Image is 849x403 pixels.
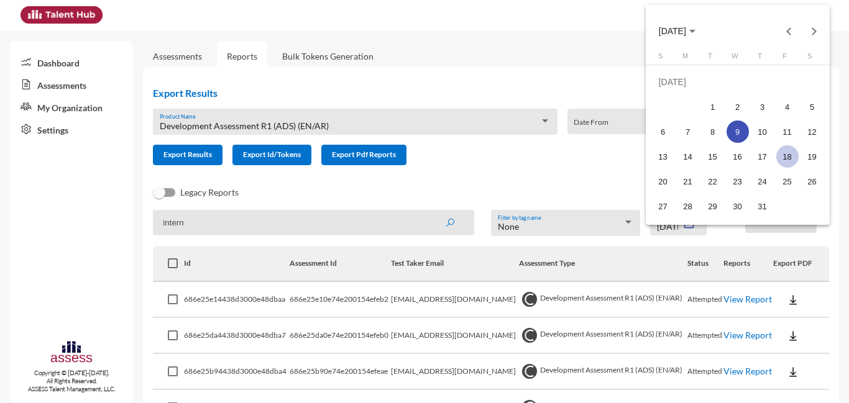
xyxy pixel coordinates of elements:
[725,169,750,194] td: July 23, 2025
[700,144,725,169] td: July 15, 2025
[700,169,725,194] td: July 22, 2025
[651,119,676,144] td: July 6, 2025
[775,119,800,144] td: July 11, 2025
[776,145,799,168] div: 18
[801,170,824,192] div: 26
[800,119,825,144] td: July 12, 2025
[751,120,774,143] div: 10
[750,169,775,194] td: July 24, 2025
[652,145,674,168] div: 13
[775,144,800,169] td: July 18, 2025
[725,94,750,119] td: July 2, 2025
[725,119,750,144] td: July 9, 2025
[801,19,826,43] button: Next month
[776,120,799,143] div: 11
[801,96,824,118] div: 5
[725,194,750,219] td: July 30, 2025
[652,170,674,192] div: 20
[776,96,799,118] div: 4
[676,119,700,144] td: July 7, 2025
[677,170,699,192] div: 21
[725,52,750,65] th: Wednesday
[700,119,725,144] td: July 8, 2025
[676,144,700,169] td: July 14, 2025
[651,52,676,65] th: Sunday
[659,27,686,37] span: [DATE]
[727,96,749,118] div: 2
[651,70,825,94] td: [DATE]
[676,194,700,219] td: July 28, 2025
[751,96,774,118] div: 3
[800,144,825,169] td: July 19, 2025
[751,195,774,217] div: 31
[651,144,676,169] td: July 13, 2025
[677,120,699,143] div: 7
[776,170,799,192] div: 25
[801,145,824,168] div: 19
[800,169,825,194] td: July 26, 2025
[750,194,775,219] td: July 31, 2025
[775,169,800,194] td: July 25, 2025
[702,120,724,143] div: 8
[700,194,725,219] td: July 29, 2025
[750,52,775,65] th: Thursday
[751,170,774,192] div: 24
[677,195,699,217] div: 28
[651,194,676,219] td: July 27, 2025
[800,52,825,65] th: Saturday
[702,96,724,118] div: 1
[649,19,705,43] button: Choose month and year
[776,19,801,43] button: Previous month
[727,120,749,143] div: 9
[700,94,725,119] td: July 1, 2025
[775,94,800,119] td: July 4, 2025
[676,169,700,194] td: July 21, 2025
[775,52,800,65] th: Friday
[676,52,700,65] th: Monday
[702,170,724,192] div: 22
[725,144,750,169] td: July 16, 2025
[727,170,749,192] div: 23
[677,145,699,168] div: 14
[727,195,749,217] div: 30
[652,195,674,217] div: 27
[750,119,775,144] td: July 10, 2025
[652,120,674,143] div: 6
[801,120,824,143] div: 12
[800,94,825,119] td: July 5, 2025
[702,145,724,168] div: 15
[727,145,749,168] div: 16
[751,145,774,168] div: 17
[651,169,676,194] td: July 20, 2025
[750,144,775,169] td: July 17, 2025
[702,195,724,217] div: 29
[750,94,775,119] td: July 3, 2025
[700,52,725,65] th: Tuesday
